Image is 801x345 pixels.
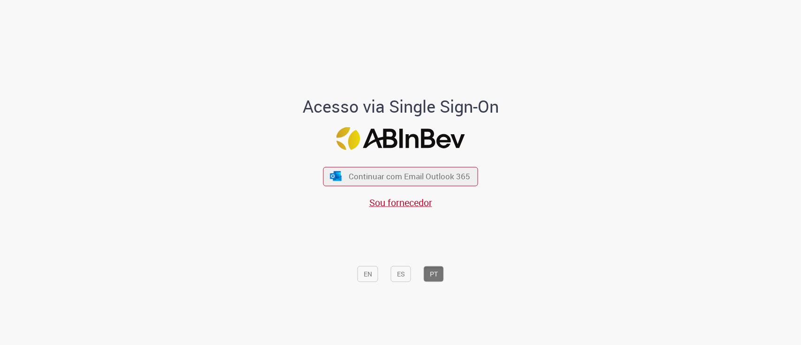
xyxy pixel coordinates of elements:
[349,171,470,182] span: Continuar com Email Outlook 365
[329,171,342,181] img: ícone Azure/Microsoft 360
[323,167,478,186] button: ícone Azure/Microsoft 360 Continuar com Email Outlook 365
[369,196,432,209] a: Sou fornecedor
[358,266,378,282] button: EN
[336,127,465,150] img: Logo ABInBev
[270,97,531,116] h1: Acesso via Single Sign-On
[424,266,444,282] button: PT
[391,266,411,282] button: ES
